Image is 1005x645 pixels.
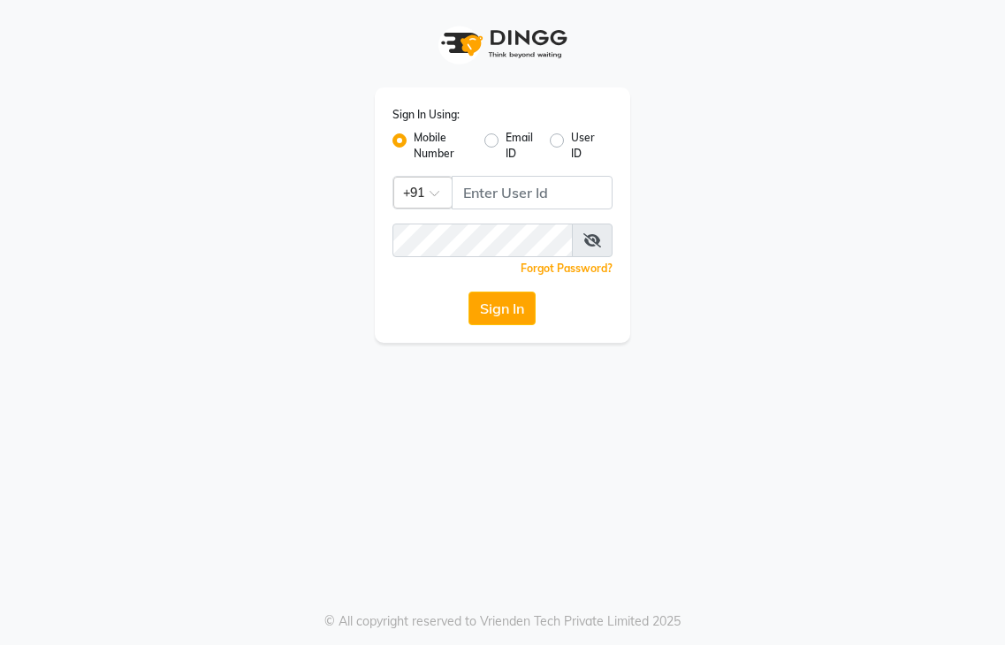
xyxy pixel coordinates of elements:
[521,262,613,275] a: Forgot Password?
[431,18,573,70] img: logo1.svg
[452,176,613,209] input: Username
[414,130,470,162] label: Mobile Number
[506,130,536,162] label: Email ID
[392,107,460,123] label: Sign In Using:
[571,130,598,162] label: User ID
[392,224,574,257] input: Username
[468,292,536,325] button: Sign In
